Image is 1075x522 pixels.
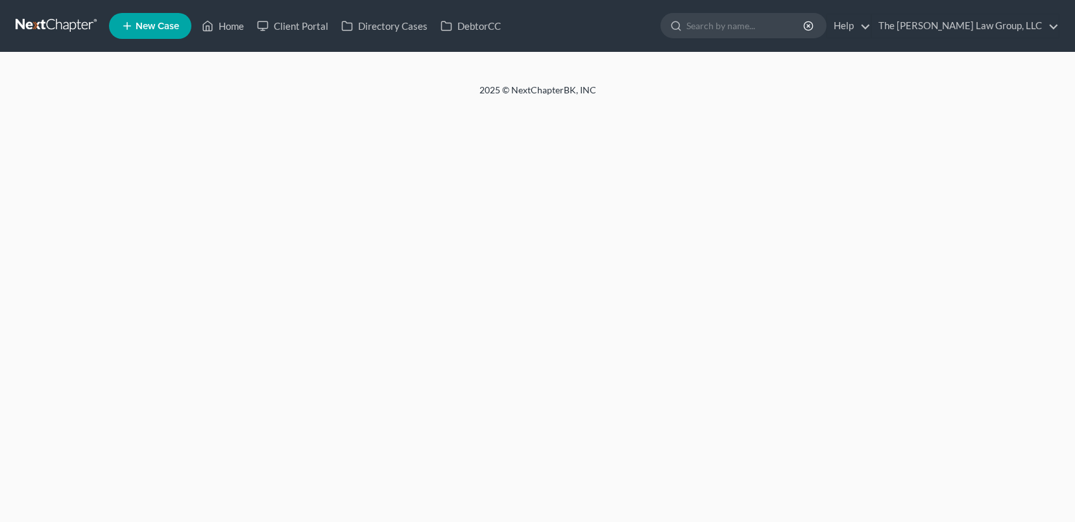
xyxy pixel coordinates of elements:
[335,14,434,38] a: Directory Cases
[872,14,1059,38] a: The [PERSON_NAME] Law Group, LLC
[434,14,507,38] a: DebtorCC
[686,14,805,38] input: Search by name...
[168,84,908,107] div: 2025 © NextChapterBK, INC
[827,14,871,38] a: Help
[136,21,179,31] span: New Case
[195,14,250,38] a: Home
[250,14,335,38] a: Client Portal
